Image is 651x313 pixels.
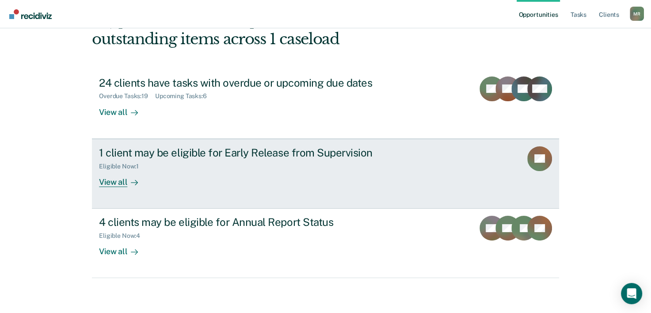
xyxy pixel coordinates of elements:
[99,170,148,187] div: View all
[92,69,559,139] a: 24 clients have tasks with overdue or upcoming due datesOverdue Tasks:19Upcoming Tasks:6View all
[99,76,409,89] div: 24 clients have tasks with overdue or upcoming due dates
[155,92,214,100] div: Upcoming Tasks : 6
[92,139,559,209] a: 1 client may be eligible for Early Release from SupervisionEligible Now:1View all
[621,283,642,304] div: Open Intercom Messenger
[9,9,52,19] img: Recidiviz
[99,92,155,100] div: Overdue Tasks : 19
[630,7,644,21] div: M R
[99,163,146,170] div: Eligible Now : 1
[99,216,409,229] div: 4 clients may be eligible for Annual Report Status
[99,100,148,117] div: View all
[92,12,465,48] div: Hi, [PERSON_NAME]. We’ve found some outstanding items across 1 caseload
[99,146,409,159] div: 1 client may be eligible for Early Release from Supervision
[92,209,559,278] a: 4 clients may be eligible for Annual Report StatusEligible Now:4View all
[99,232,147,240] div: Eligible Now : 4
[630,7,644,21] button: Profile dropdown button
[99,240,148,257] div: View all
